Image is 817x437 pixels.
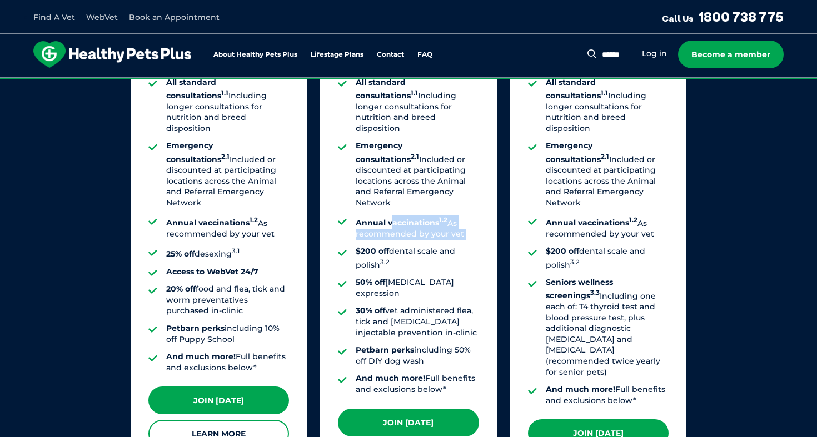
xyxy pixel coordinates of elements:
strong: Emergency consultations [356,140,419,164]
img: hpp-logo [33,41,191,68]
li: Full benefits and exclusions below* [356,373,479,395]
a: Log in [642,48,667,59]
sup: 1.1 [221,89,228,97]
sup: 3.1 [232,247,240,255]
strong: Emergency consultations [546,140,609,164]
a: Call Us1800 738 775 [662,8,784,25]
li: vet administered flea, tick and [MEDICAL_DATA] injectable prevention in-clinic [356,305,479,338]
li: food and flea, tick and worm preventatives purchased in-clinic [166,284,289,317]
a: Become a member [678,41,784,68]
a: About Healthy Pets Plus [213,51,297,58]
sup: 2.1 [221,153,230,160]
button: Search [585,48,599,59]
li: desexing [166,246,289,259]
strong: All standard consultations [166,77,228,101]
strong: And much more! [356,373,425,383]
a: Find A Vet [33,12,75,22]
strong: Annual vaccinations [356,218,447,228]
sup: 2.1 [601,153,609,160]
li: [MEDICAL_DATA] expression [356,277,479,299]
sup: 3.2 [570,258,580,266]
li: Full benefits and exclusions below* [166,351,289,373]
strong: 50% off [356,277,385,287]
li: Included or discounted at participating locations across the Animal and Referral Emergency Network [546,140,669,208]
strong: $200 off [546,246,579,256]
a: Join [DATE] [338,409,479,436]
sup: 1.1 [411,89,418,97]
li: As recommended by your vet [546,215,669,240]
strong: Annual vaccinations [546,218,637,228]
li: As recommended by your vet [356,215,479,240]
a: WebVet [86,12,118,22]
strong: Access to WebVet 24/7 [166,267,258,277]
li: including 10% off Puppy School [166,323,289,345]
strong: And much more! [166,351,236,361]
sup: 3.3 [590,289,600,297]
li: Including longer consultations for nutrition and breed disposition [166,77,289,134]
strong: $200 off [356,246,389,256]
span: Call Us [662,13,694,24]
strong: Petbarn perks [166,323,225,333]
li: Including longer consultations for nutrition and breed disposition [546,77,669,134]
strong: All standard consultations [356,77,418,101]
sup: 2.1 [411,153,419,160]
li: As recommended by your vet [166,215,289,240]
li: Including one each of: T4 thyroid test and blood pressure test, plus additional diagnostic [MEDIC... [546,277,669,378]
li: Included or discounted at participating locations across the Animal and Referral Emergency Network [356,140,479,208]
strong: Seniors wellness screenings [546,277,613,300]
strong: All standard consultations [546,77,608,101]
li: Included or discounted at participating locations across the Animal and Referral Emergency Network [166,140,289,208]
li: Including longer consultations for nutrition and breed disposition [356,77,479,134]
li: including 50% off DIY dog wash [356,345,479,366]
strong: Petbarn perks [356,345,414,355]
a: FAQ [417,51,432,58]
strong: Emergency consultations [166,140,230,164]
a: Join [DATE] [148,386,289,414]
sup: 1.2 [629,217,637,224]
strong: Annual vaccinations [166,218,258,228]
a: Lifestage Plans [311,51,363,58]
li: dental scale and polish [546,246,669,270]
sup: 1.2 [439,217,447,224]
li: Full benefits and exclusions below* [546,384,669,406]
strong: 25% off [166,249,195,259]
sup: 3.2 [380,258,390,266]
strong: 20% off [166,284,196,294]
sup: 1.2 [250,217,258,224]
span: Proactive, preventative wellness program designed to keep your pet healthier and happier for longer [201,78,616,88]
sup: 1.1 [601,89,608,97]
li: dental scale and polish [356,246,479,270]
strong: 30% off [356,305,385,315]
a: Contact [377,51,404,58]
a: Book an Appointment [129,12,220,22]
strong: And much more! [546,384,615,394]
